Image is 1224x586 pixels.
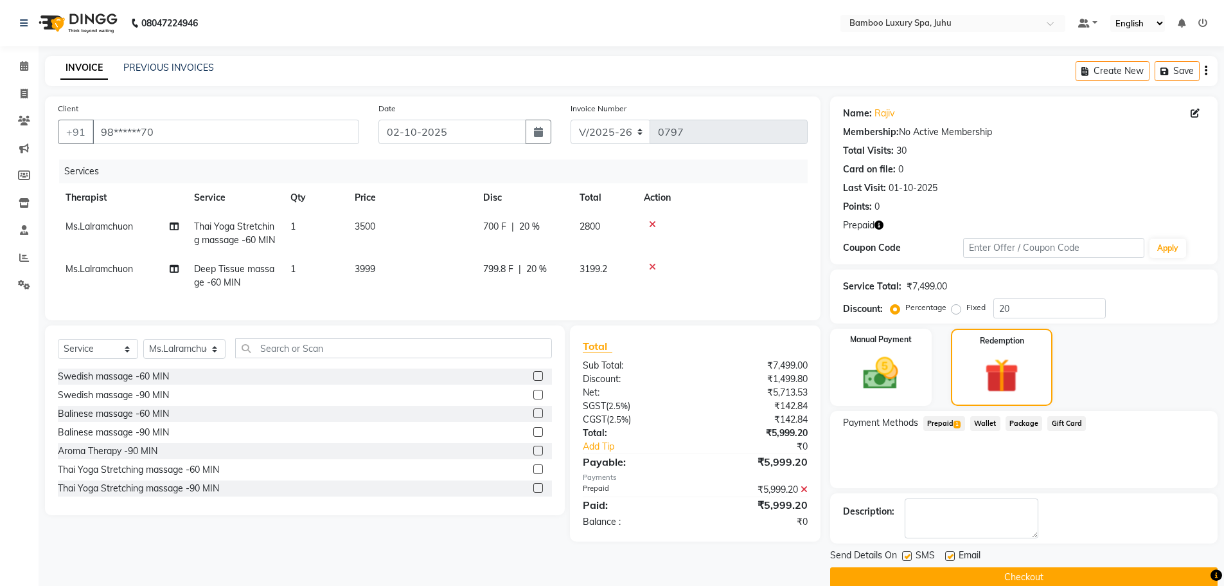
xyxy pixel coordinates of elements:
div: Aroma Therapy -90 MIN [58,444,157,458]
label: Invoice Number [571,103,626,114]
th: Qty [283,183,347,212]
th: Disc [475,183,572,212]
div: Total Visits: [843,144,894,158]
th: Action [636,183,808,212]
div: ₹1,499.80 [695,372,817,386]
img: logo [33,5,121,41]
div: Membership: [843,125,899,139]
div: Points: [843,200,872,214]
span: Payment Methods [843,416,918,430]
div: Last Visit: [843,181,886,195]
div: Description: [843,505,894,518]
div: ₹0 [716,440,817,453]
span: SMS [916,549,935,565]
span: | [519,262,521,276]
div: Sub Total: [573,359,695,372]
div: ₹0 [695,515,817,529]
th: Service [186,183,283,212]
b: 08047224946 [141,5,198,41]
input: Enter Offer / Coupon Code [963,238,1144,258]
div: Card on file: [843,163,896,176]
div: 30 [896,144,907,158]
div: Balance : [573,515,695,529]
div: Discount: [843,302,883,316]
span: 2800 [580,221,600,232]
span: Total [583,340,612,353]
label: Fixed [966,302,986,313]
span: | [511,220,514,233]
label: Percentage [905,302,946,313]
span: 2.5% [609,414,628,425]
span: Gift Card [1047,416,1086,431]
span: Prepaid [843,219,874,232]
div: ( ) [573,413,695,426]
span: 3500 [355,221,375,232]
a: PREVIOUS INVOICES [123,62,214,73]
div: ₹5,999.20 [695,497,817,513]
div: Discount: [573,372,695,386]
a: Add Tip [573,440,715,453]
button: +91 [58,120,94,144]
label: Manual Payment [850,334,912,345]
span: Ms.Lalramchuon [66,221,133,232]
div: Total: [573,426,695,440]
div: 0 [898,163,903,176]
span: Ms.Lalramchuon [66,263,133,275]
div: Thai Yoga Stretching massage -60 MIN [58,463,219,477]
img: _cash.svg [852,353,909,394]
th: Price [347,183,475,212]
div: Net: [573,386,695,399]
div: Balinese massage -90 MIN [58,426,169,439]
span: 20 % [519,220,540,233]
div: Name: [843,107,872,120]
div: Paid: [573,497,695,513]
input: Search or Scan [235,338,552,358]
div: ₹7,499.00 [695,359,817,372]
span: Package [1006,416,1043,431]
div: Payable: [573,454,695,470]
div: Swedish massage -90 MIN [58,389,169,402]
div: 01-10-2025 [889,181,937,195]
div: Prepaid [573,483,695,497]
span: CGST [583,414,607,425]
button: Create New [1076,61,1149,81]
button: Apply [1149,239,1186,258]
button: Save [1155,61,1200,81]
div: ₹142.84 [695,399,817,413]
div: 0 [874,200,880,214]
div: ( ) [573,399,695,413]
span: 1 [953,421,961,428]
span: SGST [583,400,606,412]
label: Redemption [980,335,1024,347]
div: Swedish massage -60 MIN [58,370,169,383]
div: ₹5,999.20 [695,483,817,497]
th: Total [572,183,636,212]
span: Deep Tissue massage -60 MIN [194,263,274,288]
span: 1 [290,221,296,232]
div: Payments [583,472,807,483]
span: 3999 [355,263,375,275]
div: Service Total: [843,280,901,293]
div: ₹5,999.20 [695,426,817,440]
span: 799.8 F [483,262,513,276]
img: _gift.svg [974,354,1029,397]
a: INVOICE [60,57,108,80]
div: Coupon Code [843,241,964,255]
span: 700 F [483,220,506,233]
div: ₹5,713.53 [695,386,817,399]
a: Rajiv [874,107,894,120]
th: Therapist [58,183,186,212]
span: Send Details On [830,549,897,565]
span: 20 % [526,262,547,276]
span: Prepaid [923,416,965,431]
div: ₹142.84 [695,413,817,426]
span: Wallet [970,416,1000,431]
span: 1 [290,263,296,275]
div: Thai Yoga Stretching massage -90 MIN [58,482,219,495]
div: ₹7,499.00 [907,280,947,293]
div: Balinese massage -60 MIN [58,407,169,421]
span: Email [959,549,980,565]
span: Thai Yoga Stretching massage -60 MIN [194,221,275,246]
div: No Active Membership [843,125,1205,139]
label: Client [58,103,78,114]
